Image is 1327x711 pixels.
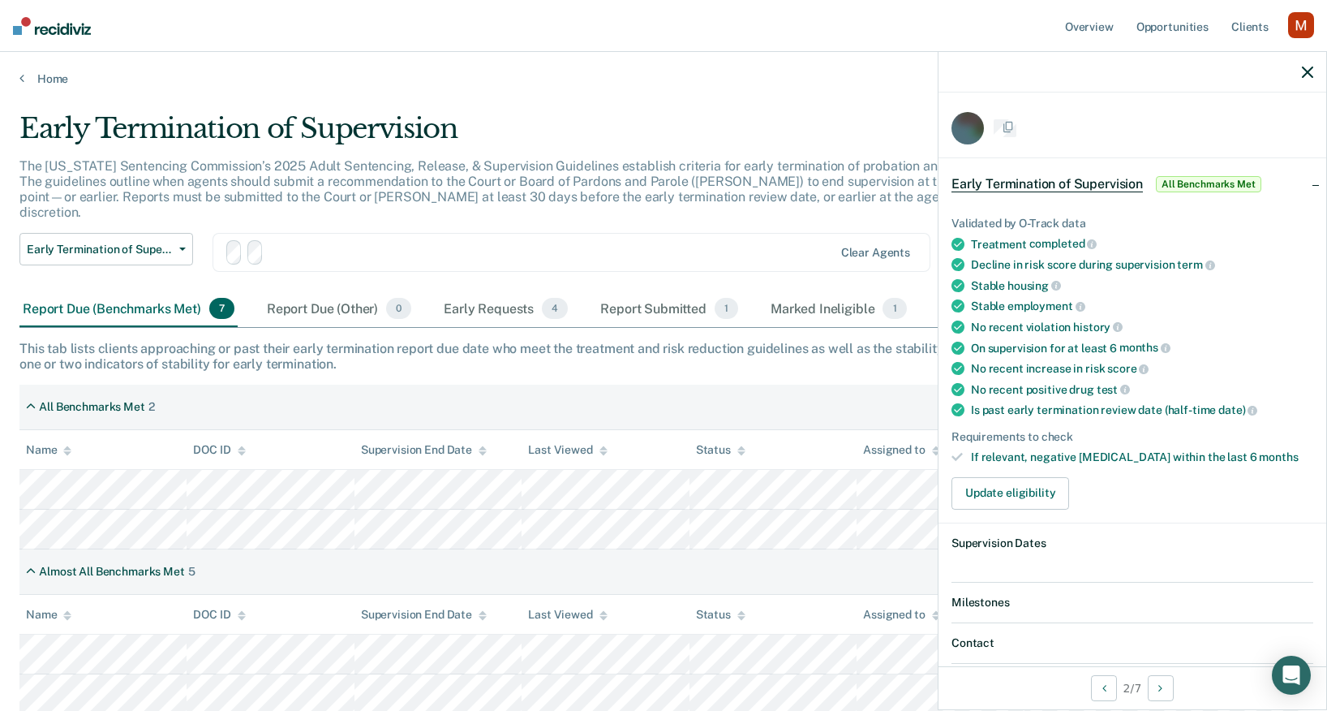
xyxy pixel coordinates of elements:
[971,361,1313,376] div: No recent increase in risk
[26,443,71,457] div: Name
[971,403,1313,417] div: Is past early termination review date (half-time
[1007,279,1061,292] span: housing
[19,158,1002,221] p: The [US_STATE] Sentencing Commission’s 2025 Adult Sentencing, Release, & Supervision Guidelines e...
[971,237,1313,252] div: Treatment
[883,298,906,319] span: 1
[19,341,1308,372] div: This tab lists clients approaching or past their early termination report due date who meet the t...
[193,443,245,457] div: DOC ID
[542,298,568,319] span: 4
[193,608,245,622] div: DOC ID
[19,112,1015,158] div: Early Termination of Supervision
[1073,321,1123,334] span: history
[386,298,411,319] span: 0
[971,382,1313,397] div: No recent positive drug
[13,17,91,35] img: Recidiviz
[715,298,738,319] span: 1
[26,608,71,622] div: Name
[863,608,939,622] div: Assigned to
[696,608,745,622] div: Status
[361,608,487,622] div: Supervision End Date
[361,443,487,457] div: Supervision End Date
[148,400,155,414] div: 2
[951,430,1313,444] div: Requirements to check
[19,71,1308,86] a: Home
[19,291,238,327] div: Report Due (Benchmarks Met)
[971,257,1313,272] div: Decline in risk score during supervision
[971,299,1313,313] div: Stable
[1177,258,1214,271] span: term
[597,291,741,327] div: Report Submitted
[971,278,1313,293] div: Stable
[841,246,910,260] div: Clear agents
[1029,237,1097,250] span: completed
[1119,341,1170,354] span: months
[951,217,1313,231] div: Validated by O-Track data
[1007,299,1084,312] span: employment
[863,443,939,457] div: Assigned to
[951,636,1313,650] dt: Contact
[971,320,1313,334] div: No recent violation
[1156,176,1261,192] span: All Benchmarks Met
[27,243,173,256] span: Early Termination of Supervision
[1218,403,1257,416] span: date)
[767,291,910,327] div: Marked Ineligible
[938,158,1326,210] div: Early Termination of SupervisionAll Benchmarks Met
[39,400,144,414] div: All Benchmarks Met
[951,176,1143,192] span: Early Termination of Supervision
[971,450,1313,464] div: If relevant, negative [MEDICAL_DATA] within the last 6
[39,565,185,579] div: Almost All Benchmarks Met
[1272,656,1311,695] div: Open Intercom Messenger
[951,536,1313,550] dt: Supervision Dates
[971,341,1313,355] div: On supervision for at least 6
[188,565,195,579] div: 5
[696,443,745,457] div: Status
[264,291,414,327] div: Report Due (Other)
[1148,675,1174,701] button: Next Opportunity
[440,291,571,327] div: Early Requests
[938,666,1326,709] div: 2 / 7
[1097,383,1130,396] span: test
[1107,362,1149,375] span: score
[951,477,1069,510] button: Update eligibility
[528,608,607,622] div: Last Viewed
[1259,450,1298,463] span: months
[1091,675,1117,701] button: Previous Opportunity
[951,596,1313,610] dt: Milestones
[528,443,607,457] div: Last Viewed
[209,298,234,319] span: 7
